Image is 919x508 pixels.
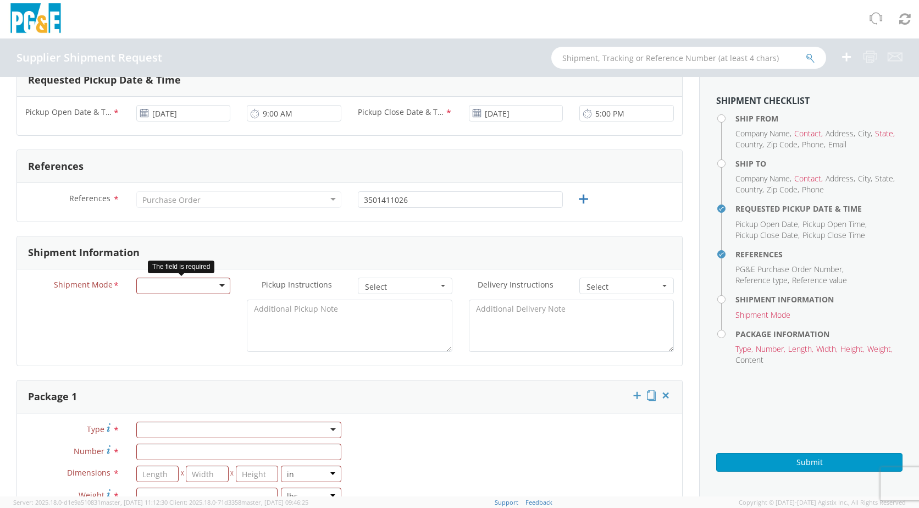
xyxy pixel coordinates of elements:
[179,466,186,482] span: X
[875,173,893,184] span: State
[756,344,785,355] li: ,
[358,107,445,119] span: Pickup Close Date & Time
[735,275,789,286] li: ,
[735,114,903,123] h4: Ship From
[735,344,751,354] span: Type
[142,195,201,206] div: Purchase Order
[186,466,229,482] input: Width
[735,344,753,355] li: ,
[262,279,332,290] span: Pickup Instructions
[826,173,855,184] li: ,
[735,295,903,303] h4: Shipment Information
[802,230,865,240] span: Pickup Close Time
[716,453,903,472] button: Submit
[735,184,764,195] li: ,
[358,278,452,294] button: Select
[735,230,798,240] span: Pickup Close Date
[756,344,784,354] span: Number
[735,355,763,365] span: Content
[767,139,798,150] span: Zip Code
[28,75,181,86] h3: Requested Pickup Date & Time
[735,310,790,320] span: Shipment Mode
[858,173,871,184] span: City
[867,344,893,355] li: ,
[735,139,762,150] span: Country
[802,139,824,150] span: Phone
[858,128,872,139] li: ,
[816,344,836,354] span: Width
[767,184,799,195] li: ,
[525,498,552,506] a: Feedback
[735,250,903,258] h4: References
[826,128,854,139] span: Address
[586,281,660,292] span: Select
[67,467,110,478] span: Dimensions
[794,173,823,184] li: ,
[551,47,826,69] input: Shipment, Tracking or Reference Number (at least 4 chars)
[365,281,438,292] span: Select
[101,498,168,506] span: master, [DATE] 11:12:30
[788,344,812,354] span: Length
[148,261,214,273] div: The field is required
[867,344,891,354] span: Weight
[28,161,84,172] h3: References
[735,205,903,213] h4: Requested Pickup Date & Time
[875,128,895,139] li: ,
[74,446,104,456] span: Number
[735,264,844,275] li: ,
[802,219,867,230] li: ,
[828,139,846,150] span: Email
[788,344,813,355] li: ,
[136,466,179,482] input: Length
[826,128,855,139] li: ,
[735,128,790,139] span: Company Name
[840,344,863,354] span: Height
[735,330,903,338] h4: Package Information
[13,498,168,506] span: Server: 2025.18.0-d1e9a510831
[735,219,800,230] li: ,
[79,490,104,500] span: Weight
[792,275,847,285] span: Reference value
[735,173,791,184] li: ,
[69,193,110,203] span: References
[794,173,821,184] span: Contact
[816,344,838,355] li: ,
[229,466,236,482] span: X
[735,230,800,241] li: ,
[169,498,308,506] span: Client: 2025.18.0-71d3358
[54,279,113,292] span: Shipment Mode
[735,139,764,150] li: ,
[716,95,810,107] strong: Shipment Checklist
[579,278,674,294] button: Select
[735,128,791,139] li: ,
[735,184,762,195] span: Country
[8,3,63,36] img: pge-logo-06675f144f4cfa6a6814.png
[802,219,865,229] span: Pickup Open Time
[875,173,895,184] li: ,
[858,173,872,184] li: ,
[840,344,865,355] li: ,
[739,498,906,507] span: Copyright © [DATE]-[DATE] Agistix Inc., All Rights Reserved
[28,391,77,402] h3: Package 1
[735,219,798,229] span: Pickup Open Date
[875,128,893,139] span: State
[802,184,824,195] span: Phone
[794,128,823,139] li: ,
[826,173,854,184] span: Address
[28,247,140,258] h3: Shipment Information
[358,191,563,208] input: 10 Digit PG&E PO Number
[478,279,553,290] span: Delivery Instructions
[735,173,790,184] span: Company Name
[794,128,821,139] span: Contact
[767,184,798,195] span: Zip Code
[735,159,903,168] h4: Ship To
[241,498,308,506] span: master, [DATE] 09:46:25
[87,424,104,434] span: Type
[25,107,113,119] span: Pickup Open Date & Time
[735,275,788,285] span: Reference type
[236,466,279,482] input: Height
[802,139,826,150] li: ,
[735,264,842,274] span: PG&E Purchase Order Number
[16,52,162,64] h4: Supplier Shipment Request
[495,498,518,506] a: Support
